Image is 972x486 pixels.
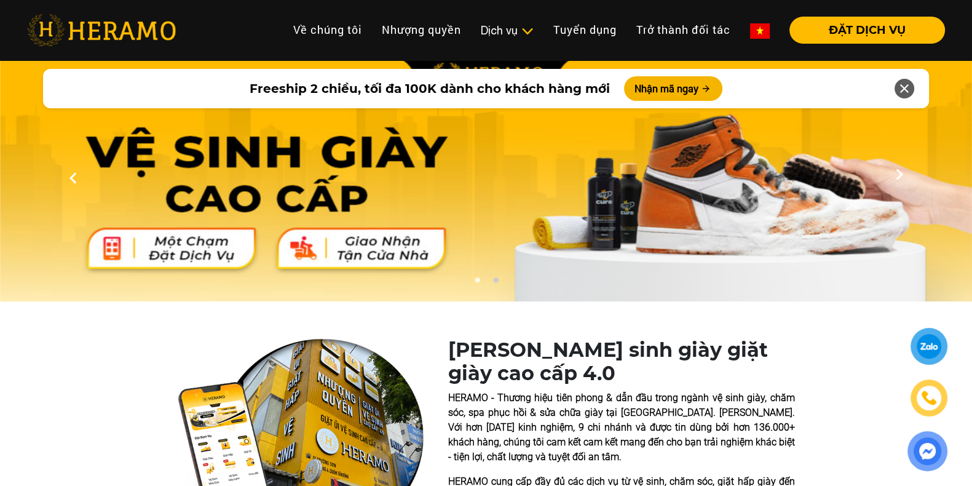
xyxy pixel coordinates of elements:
a: Tuyển dụng [543,17,626,43]
div: Dịch vụ [481,22,534,39]
a: phone-icon [912,381,946,415]
h1: [PERSON_NAME] sinh giày giặt giày cao cấp 4.0 [448,338,795,386]
img: heramo-logo.png [27,14,176,46]
a: Nhượng quyền [372,17,471,43]
img: subToggleIcon [521,25,534,38]
button: Nhận mã ngay [624,76,722,101]
a: Trở thành đối tác [626,17,740,43]
button: ĐẶT DỊCH VỤ [789,17,945,44]
button: 2 [489,277,502,289]
img: phone-icon [922,391,936,405]
button: 1 [471,277,483,289]
a: ĐẶT DỊCH VỤ [780,25,945,36]
img: vn-flag.png [750,23,770,39]
span: Freeship 2 chiều, tối đa 100K dành cho khách hàng mới [249,79,609,98]
p: HERAMO - Thương hiệu tiên phong & dẫn đầu trong ngành vệ sinh giày, chăm sóc, spa phục hồi & sửa ... [448,391,795,464]
a: Về chúng tôi [283,17,372,43]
